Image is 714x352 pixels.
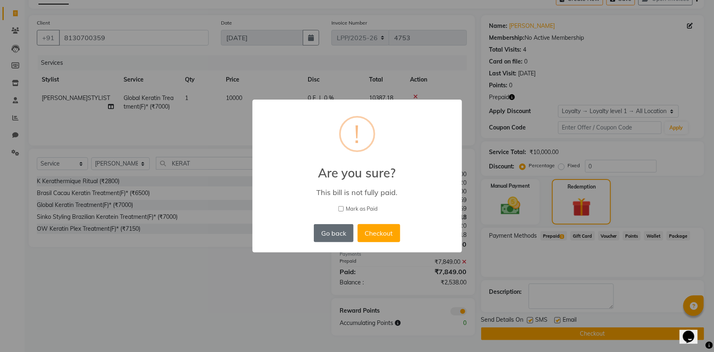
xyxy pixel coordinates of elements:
[264,188,450,197] div: This bill is not fully paid.
[354,118,360,150] div: !
[346,205,378,213] span: Mark as Paid
[680,319,706,344] iframe: chat widget
[252,156,462,180] h2: Are you sure?
[358,224,400,242] button: Checkout
[314,224,353,242] button: Go back
[338,206,344,211] input: Mark as Paid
